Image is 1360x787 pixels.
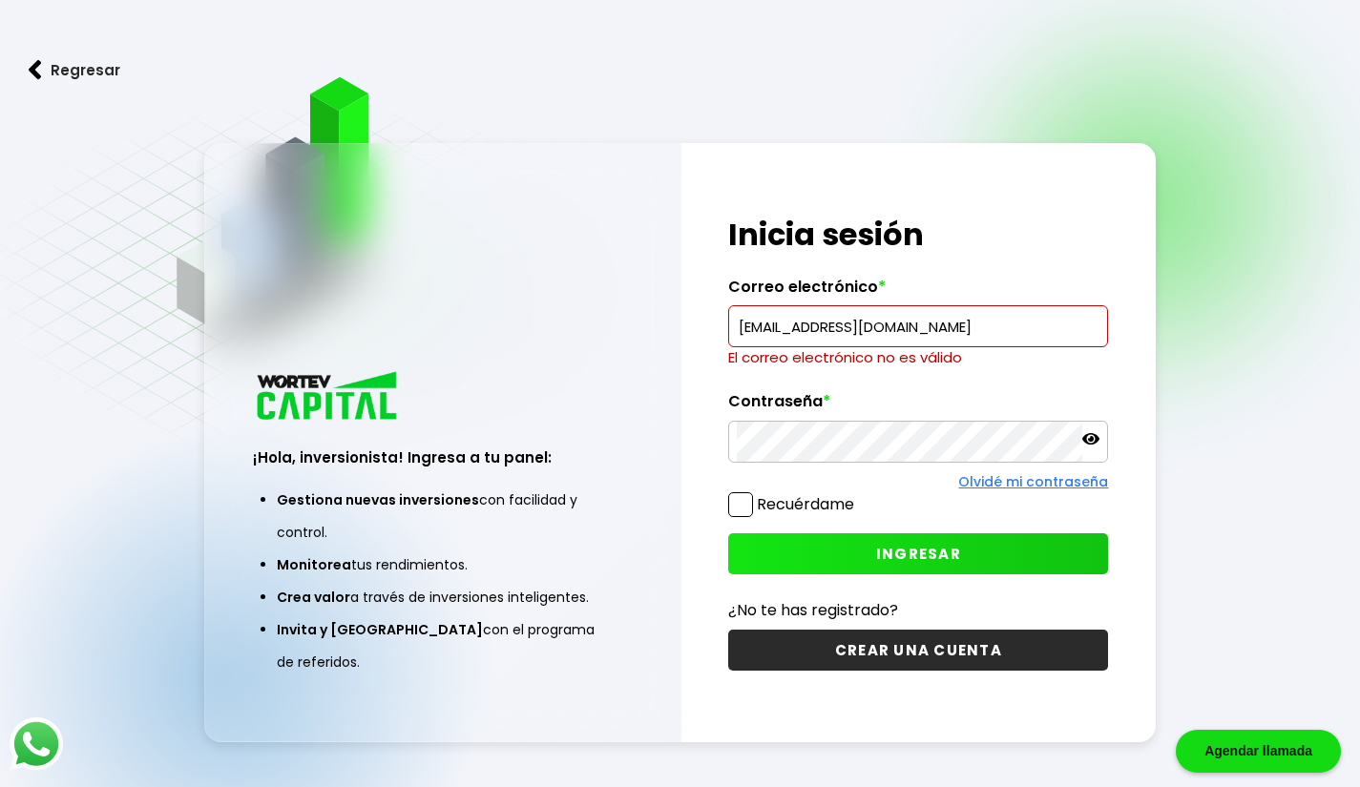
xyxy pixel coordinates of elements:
[728,598,1108,622] p: ¿No te has registrado?
[728,598,1108,671] a: ¿No te has registrado?CREAR UNA CUENTA
[277,620,483,639] span: Invita y [GEOGRAPHIC_DATA]
[253,369,404,425] img: logo_wortev_capital
[253,446,633,468] h3: ¡Hola, inversionista! Ingresa a tu panel:
[277,490,479,509] span: Gestiona nuevas inversiones
[876,544,961,564] span: INGRESAR
[277,581,609,613] li: a través de inversiones inteligentes.
[277,613,609,678] li: con el programa de referidos.
[277,555,351,574] span: Monitorea
[277,549,609,581] li: tus rendimientos.
[277,484,609,549] li: con facilidad y control.
[728,392,1108,421] label: Contraseña
[728,347,1108,368] p: El correo electrónico no es válido
[1176,730,1341,773] div: Agendar llamada
[728,533,1108,574] button: INGRESAR
[10,717,63,771] img: logos_whatsapp-icon.242b2217.svg
[29,60,42,80] img: flecha izquierda
[728,630,1108,671] button: CREAR UNA CUENTA
[277,588,350,607] span: Crea valor
[728,212,1108,258] h1: Inicia sesión
[958,472,1108,491] a: Olvidé mi contraseña
[757,493,854,515] label: Recuérdame
[737,306,1099,346] input: hola@wortev.capital
[728,278,1108,306] label: Correo electrónico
